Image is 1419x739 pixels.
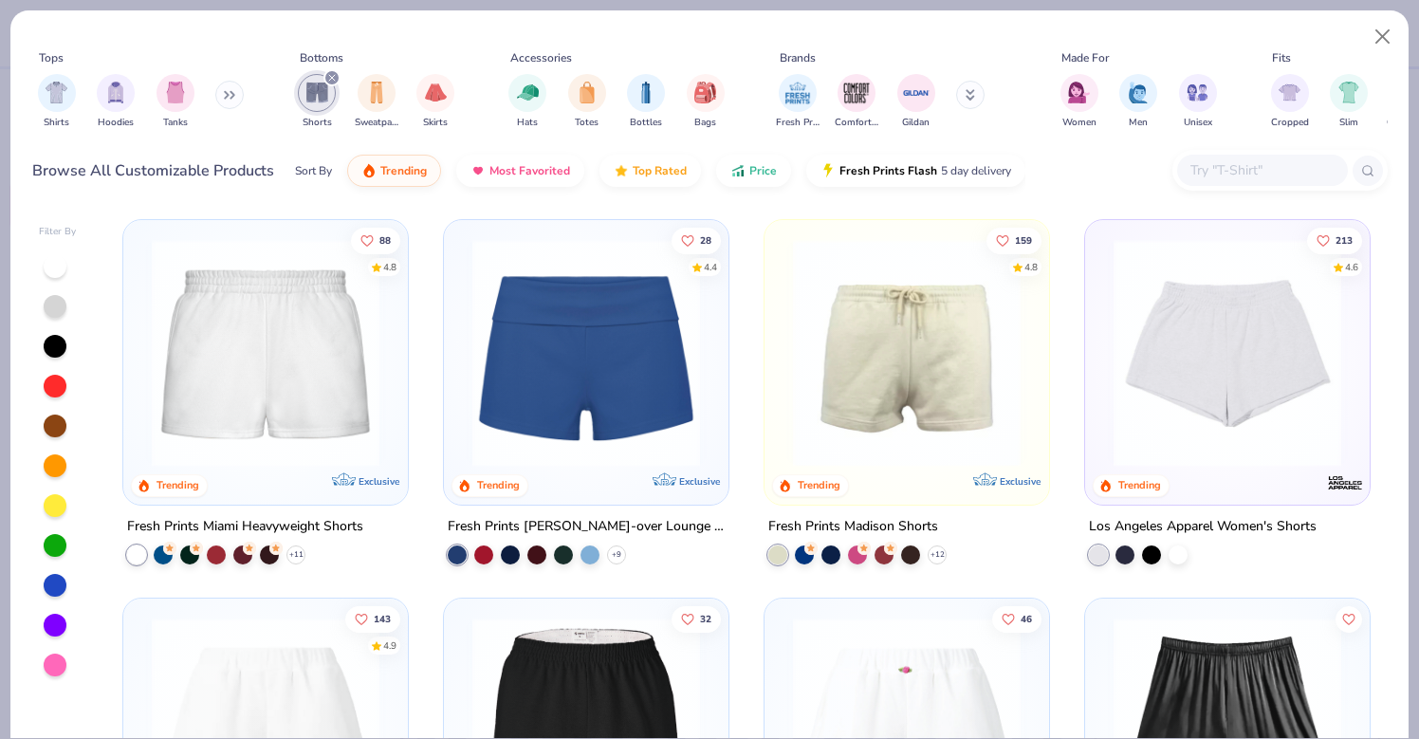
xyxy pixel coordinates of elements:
img: flash.gif [820,163,836,178]
button: Top Rated [599,155,701,187]
span: 213 [1336,235,1353,245]
span: 143 [375,614,392,623]
span: Hats [517,116,538,130]
div: 4.4 [704,260,717,274]
button: Trending [347,155,441,187]
img: Fresh Prints Image [783,79,812,107]
span: Gildan [902,116,930,130]
span: Bags [694,116,716,130]
div: filter for Fresh Prints [776,74,820,130]
span: 46 [1021,614,1032,623]
div: 4.9 [384,638,397,653]
div: filter for Bags [687,74,725,130]
span: 28 [700,235,711,245]
button: Like [352,227,401,253]
button: filter button [568,74,606,130]
span: Shorts [303,116,332,130]
img: TopRated.gif [614,163,629,178]
div: filter for Tanks [157,74,194,130]
span: + 9 [612,549,621,561]
div: filter for Skirts [416,74,454,130]
span: Fresh Prints [776,116,820,130]
img: Bags Image [694,82,715,103]
img: 57e454c6-5c1c-4246-bc67-38b41f84003c [783,239,1030,467]
div: Bottoms [300,49,343,66]
span: Comfort Colors [835,116,878,130]
div: filter for Hoodies [97,74,135,130]
img: Shirts Image [46,82,67,103]
button: Like [346,605,401,632]
img: Tanks Image [165,82,186,103]
div: filter for Men [1119,74,1157,130]
span: Exclusive [679,475,720,488]
span: Women [1062,116,1096,130]
button: filter button [1271,74,1309,130]
img: 0b36415c-0ef8-46e2-923f-33ab1d72e329 [1029,239,1276,467]
div: Tops [39,49,64,66]
span: Most Favorited [489,163,570,178]
div: filter for Unisex [1179,74,1217,130]
span: Hoodies [98,116,134,130]
div: Accessories [510,49,572,66]
img: Cropped Image [1279,82,1300,103]
button: Like [672,227,721,253]
button: filter button [97,74,135,130]
span: Men [1129,116,1148,130]
button: filter button [355,74,398,130]
div: Made For [1061,49,1109,66]
div: filter for Comfort Colors [835,74,878,130]
button: Like [672,605,721,632]
div: 4.6 [1345,260,1358,274]
div: filter for Shorts [298,74,336,130]
button: Fresh Prints Flash5 day delivery [806,155,1025,187]
img: Gildan Image [902,79,931,107]
button: Most Favorited [456,155,584,187]
img: Los Angeles Apparel logo [1325,464,1363,502]
span: + 12 [930,549,944,561]
img: d60be0fe-5443-43a1-ac7f-73f8b6aa2e6e [463,239,709,467]
button: filter button [687,74,725,130]
div: filter for Totes [568,74,606,130]
img: most_fav.gif [470,163,486,178]
button: filter button [157,74,194,130]
img: Hats Image [517,82,539,103]
span: Cropped [1271,116,1309,130]
img: Shorts Image [306,82,328,103]
button: Price [716,155,791,187]
div: 4.8 [1024,260,1038,274]
img: Bottles Image [636,82,656,103]
span: Bottles [630,116,662,130]
img: 0f9e37c5-2c60-4d00-8ff5-71159717a189 [1104,239,1351,467]
div: Browse All Customizable Products [32,159,274,182]
span: Fresh Prints Flash [839,163,937,178]
div: filter for Gildan [897,74,935,130]
div: filter for Bottles [627,74,665,130]
img: Men Image [1128,82,1149,103]
button: filter button [1330,74,1368,130]
span: Price [749,163,777,178]
button: Close [1365,19,1401,55]
img: Unisex Image [1187,82,1208,103]
input: Try "T-Shirt" [1189,159,1335,181]
span: Trending [380,163,427,178]
button: Like [986,227,1041,253]
span: 88 [380,235,392,245]
button: filter button [776,74,820,130]
div: Brands [780,49,816,66]
span: + 11 [289,549,304,561]
div: Fits [1272,49,1291,66]
button: filter button [508,74,546,130]
img: Hoodies Image [105,82,126,103]
button: filter button [1119,74,1157,130]
img: Slim Image [1338,82,1359,103]
img: af8dff09-eddf-408b-b5dc-51145765dcf2 [142,239,389,467]
button: Like [1307,227,1362,253]
button: filter button [1060,74,1098,130]
button: Like [992,605,1041,632]
span: 32 [700,614,711,623]
span: Unisex [1184,116,1212,130]
button: filter button [416,74,454,130]
span: Slim [1339,116,1358,130]
div: Los Angeles Apparel Women's Shorts [1089,515,1317,539]
div: 4.8 [384,260,397,274]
